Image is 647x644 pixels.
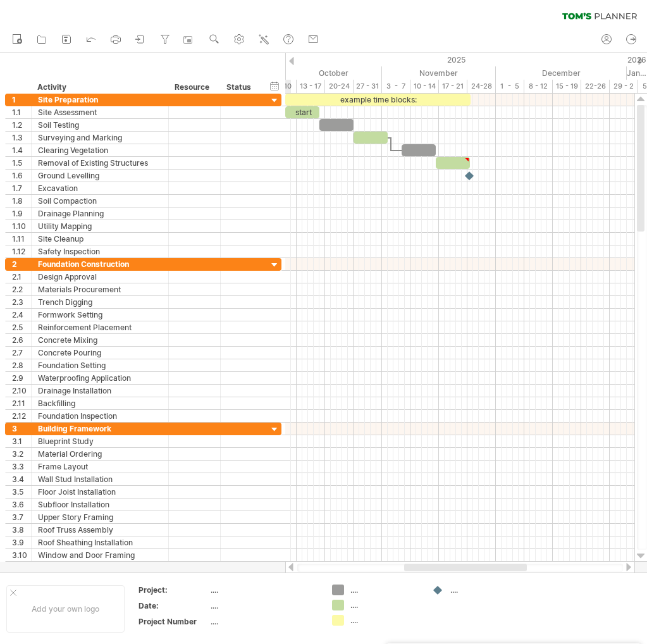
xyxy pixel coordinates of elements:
[581,80,610,93] div: 22-26
[12,296,31,308] div: 2.3
[382,66,496,80] div: November 2025
[12,359,31,371] div: 2.8
[524,80,553,93] div: 8 - 12
[211,585,317,595] div: ....
[38,271,162,283] div: Design Approval
[450,585,519,595] div: ....
[12,410,31,422] div: 2.12
[38,536,162,548] div: Roof Sheathing Installation
[12,536,31,548] div: 3.9
[38,448,162,460] div: Material Ordering
[12,549,31,561] div: 3.10
[12,511,31,523] div: 3.7
[12,334,31,346] div: 2.6
[38,486,162,498] div: Floor Joist Installation
[12,157,31,169] div: 1.5
[175,81,213,94] div: Resource
[38,296,162,308] div: Trench Digging
[12,461,31,473] div: 3.3
[297,80,325,93] div: 13 - 17
[12,271,31,283] div: 2.1
[38,435,162,447] div: Blueprint Study
[610,80,638,93] div: 29 - 2
[38,132,162,144] div: Surveying and Marking
[12,498,31,511] div: 3.6
[38,410,162,422] div: Foundation Inspection
[325,80,354,93] div: 20-24
[211,600,317,611] div: ....
[12,448,31,460] div: 3.2
[382,80,410,93] div: 3 - 7
[285,106,319,118] div: start
[439,80,467,93] div: 17 - 21
[12,385,31,397] div: 2.10
[12,486,31,498] div: 3.5
[12,321,31,333] div: 2.5
[37,81,161,94] div: Activity
[12,397,31,409] div: 2.11
[38,524,162,536] div: Roof Truss Assembly
[251,66,382,80] div: October 2025
[350,585,419,595] div: ....
[467,80,496,93] div: 24-28
[12,144,31,156] div: 1.4
[38,182,162,194] div: Excavation
[12,106,31,118] div: 1.1
[12,132,31,144] div: 1.3
[350,615,419,626] div: ....
[38,549,162,561] div: Window and Door Framing
[12,524,31,536] div: 3.8
[553,80,581,93] div: 15 - 19
[38,144,162,156] div: Clearing Vegetation
[38,359,162,371] div: Foundation Setting
[12,195,31,207] div: 1.8
[12,233,31,245] div: 1.11
[12,119,31,131] div: 1.2
[12,473,31,485] div: 3.4
[38,511,162,523] div: Upper Story Framing
[12,94,31,106] div: 1
[12,283,31,295] div: 2.2
[38,473,162,485] div: Wall Stud Installation
[38,245,162,257] div: Safety Inspection
[38,233,162,245] div: Site Cleanup
[38,498,162,511] div: Subfloor Installation
[38,258,162,270] div: Foundation Construction
[38,94,162,106] div: Site Preparation
[139,600,208,611] div: Date:
[38,461,162,473] div: Frame Layout
[38,207,162,220] div: Drainage Planning
[38,157,162,169] div: Removal of Existing Structures
[12,258,31,270] div: 2
[12,245,31,257] div: 1.12
[12,182,31,194] div: 1.7
[38,220,162,232] div: Utility Mapping
[38,385,162,397] div: Drainage Installation
[38,283,162,295] div: Materials Procurement
[38,334,162,346] div: Concrete Mixing
[496,66,627,80] div: December 2025
[12,347,31,359] div: 2.7
[38,195,162,207] div: Soil Compaction
[12,423,31,435] div: 3
[38,397,162,409] div: Backfilling
[38,423,162,435] div: Building Framework
[139,585,208,595] div: Project:
[410,80,439,93] div: 10 - 14
[12,207,31,220] div: 1.9
[12,372,31,384] div: 2.9
[38,170,162,182] div: Ground Levelling
[38,119,162,131] div: Soil Testing
[38,321,162,333] div: Reinforcement Placement
[38,309,162,321] div: Formwork Setting
[12,435,31,447] div: 3.1
[226,81,254,94] div: Status
[350,600,419,610] div: ....
[354,80,382,93] div: 27 - 31
[38,347,162,359] div: Concrete Pouring
[496,80,524,93] div: 1 - 5
[285,94,471,106] div: example time blocks:
[211,616,317,627] div: ....
[12,309,31,321] div: 2.4
[38,372,162,384] div: Waterproofing Application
